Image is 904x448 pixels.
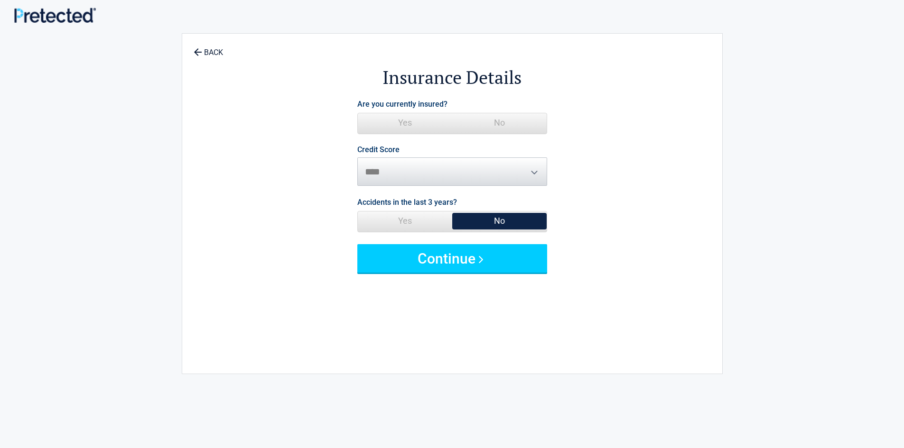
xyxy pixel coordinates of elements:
[357,146,400,154] label: Credit Score
[357,98,447,110] label: Are you currently insured?
[234,65,670,90] h2: Insurance Details
[358,211,452,230] span: Yes
[358,113,452,132] span: Yes
[357,244,547,273] button: Continue
[192,40,225,56] a: BACK
[452,113,547,132] span: No
[14,8,96,22] img: Main Logo
[357,196,457,209] label: Accidents in the last 3 years?
[452,211,547,230] span: No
